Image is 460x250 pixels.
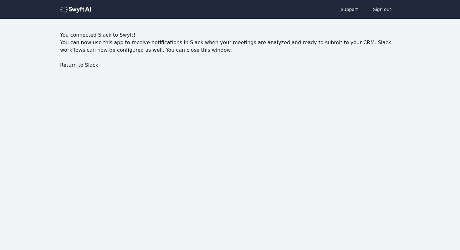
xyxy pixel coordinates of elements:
button: Sign out [367,3,397,16]
a: Support [335,3,364,16]
p: You can now use this app to receive notifications in Slack when your meetings are analyzed and re... [60,39,400,54]
a: Return to Slack [60,62,98,68]
img: logo-488353a97b7647c9773e25e94dd66c4536ad24f66c59206894594c5eb3334934.png [60,6,91,13]
h1: You connected Slack to Swyft! [60,31,400,39]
